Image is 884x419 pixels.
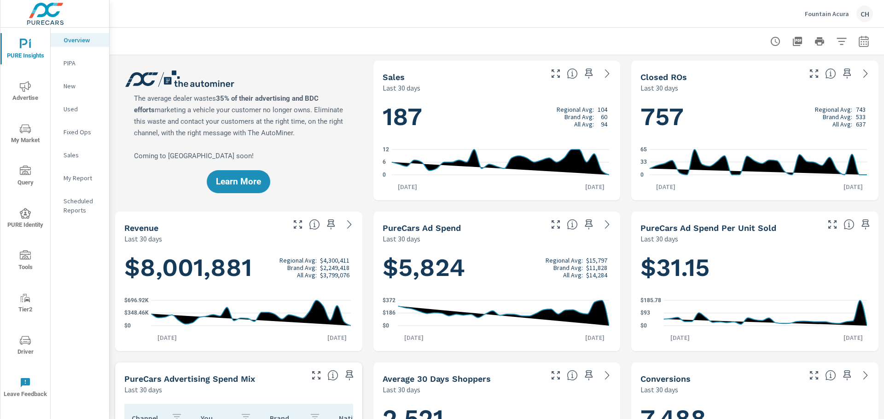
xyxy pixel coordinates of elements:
[640,172,644,178] text: 0
[3,81,47,103] span: Advertise
[3,250,47,273] span: Tools
[810,32,829,51] button: Print Report
[640,374,691,384] h5: Conversions
[51,171,109,185] div: My Report
[582,217,596,232] span: Save this to your personalized report
[840,66,855,81] span: Save this to your personalized report
[601,113,607,121] p: 60
[832,121,852,128] p: All Avg:
[807,368,821,383] button: Make Fullscreen
[837,182,869,191] p: [DATE]
[579,333,611,342] p: [DATE]
[805,10,849,18] p: Fountain Acura
[586,264,607,271] p: $11,828
[124,374,255,384] h5: PureCars Advertising Spend Mix
[640,82,678,93] p: Last 30 days
[51,194,109,217] div: Scheduled Reports
[553,264,583,271] p: Brand Avg:
[840,368,855,383] span: Save this to your personalized report
[788,32,807,51] button: "Export Report to PDF"
[640,384,678,395] p: Last 30 days
[598,106,607,113] p: 104
[567,68,578,79] span: Number of vehicles sold by the dealership over the selected date range. [Source: This data is sou...
[51,79,109,93] div: New
[327,370,338,381] span: This table looks at how you compare to the amount of budget you spend per channel as opposed to y...
[600,217,615,232] a: See more details in report
[3,293,47,315] span: Tier2
[64,150,102,160] p: Sales
[383,310,395,316] text: $186
[855,32,873,51] button: Select Date Range
[825,370,836,381] span: The number of dealer-specified goals completed by a visitor. [Source: This data is provided by th...
[64,58,102,68] p: PIPA
[601,121,607,128] p: 94
[640,310,650,316] text: $93
[320,257,349,264] p: $4,300,411
[383,101,611,132] h1: 187
[383,72,405,82] h5: Sales
[383,233,420,244] p: Last 30 days
[124,322,131,329] text: $0
[51,56,109,70] div: PIPA
[664,333,696,342] p: [DATE]
[3,208,47,230] span: PURE Identity
[640,101,869,132] h1: 757
[640,233,678,244] p: Last 30 days
[548,368,563,383] button: Make Fullscreen
[309,368,324,383] button: Make Fullscreen
[216,178,261,186] span: Learn More
[342,217,357,232] a: See more details in report
[383,252,611,283] h1: $5,824
[0,28,50,408] div: nav menu
[640,297,661,304] text: $185.78
[837,333,869,342] p: [DATE]
[64,173,102,183] p: My Report
[3,166,47,188] span: Query
[64,35,102,45] p: Overview
[309,219,320,230] span: Total sales revenue over the selected date range. [Source: This data is sourced from the dealer’s...
[383,82,420,93] p: Last 30 days
[51,33,109,47] div: Overview
[823,113,852,121] p: Brand Avg:
[856,121,866,128] p: 637
[858,217,873,232] span: Save this to your personalized report
[579,182,611,191] p: [DATE]
[207,170,270,193] button: Learn More
[600,368,615,383] a: See more details in report
[383,223,461,233] h5: PureCars Ad Spend
[124,310,149,316] text: $348.46K
[567,219,578,230] span: Total cost of media for all PureCars channels for the selected dealership group over the selected...
[383,384,420,395] p: Last 30 days
[124,297,149,304] text: $696.92K
[546,257,583,264] p: Regional Avg:
[582,368,596,383] span: Save this to your personalized report
[582,66,596,81] span: Save this to your personalized report
[320,264,349,271] p: $2,249,418
[342,368,357,383] span: Save this to your personalized report
[124,233,162,244] p: Last 30 days
[64,127,102,137] p: Fixed Ops
[650,182,682,191] p: [DATE]
[825,217,840,232] button: Make Fullscreen
[843,219,855,230] span: Average cost of advertising per each vehicle sold at the dealer over the selected date range. The...
[64,81,102,91] p: New
[3,335,47,357] span: Driver
[567,370,578,381] span: A rolling 30 day total of daily Shoppers on the dealership website, averaged over the selected da...
[398,333,430,342] p: [DATE]
[320,271,349,279] p: $3,799,076
[287,264,317,271] p: Brand Avg:
[324,217,338,232] span: Save this to your personalized report
[858,66,873,81] a: See more details in report
[858,368,873,383] a: See more details in report
[279,257,317,264] p: Regional Avg:
[832,32,851,51] button: Apply Filters
[640,223,776,233] h5: PureCars Ad Spend Per Unit Sold
[124,384,162,395] p: Last 30 days
[548,217,563,232] button: Make Fullscreen
[640,322,647,329] text: $0
[51,148,109,162] div: Sales
[586,271,607,279] p: $14,284
[291,217,305,232] button: Make Fullscreen
[151,333,183,342] p: [DATE]
[600,66,615,81] a: See more details in report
